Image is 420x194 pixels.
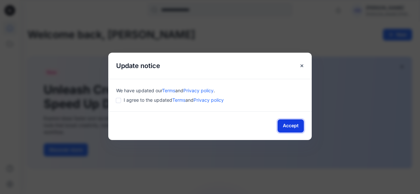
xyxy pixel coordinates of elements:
a: Terms [172,97,185,103]
a: Terms [162,88,175,93]
button: Accept [278,119,304,132]
button: Close [296,60,308,72]
span: and [185,97,194,103]
span: I agree to the updated [124,97,224,103]
a: Privacy policy [194,97,224,103]
span: and [175,88,183,93]
h5: Update notice [108,53,168,79]
div: We have updated our . [116,87,304,94]
a: Privacy policy [183,88,214,93]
